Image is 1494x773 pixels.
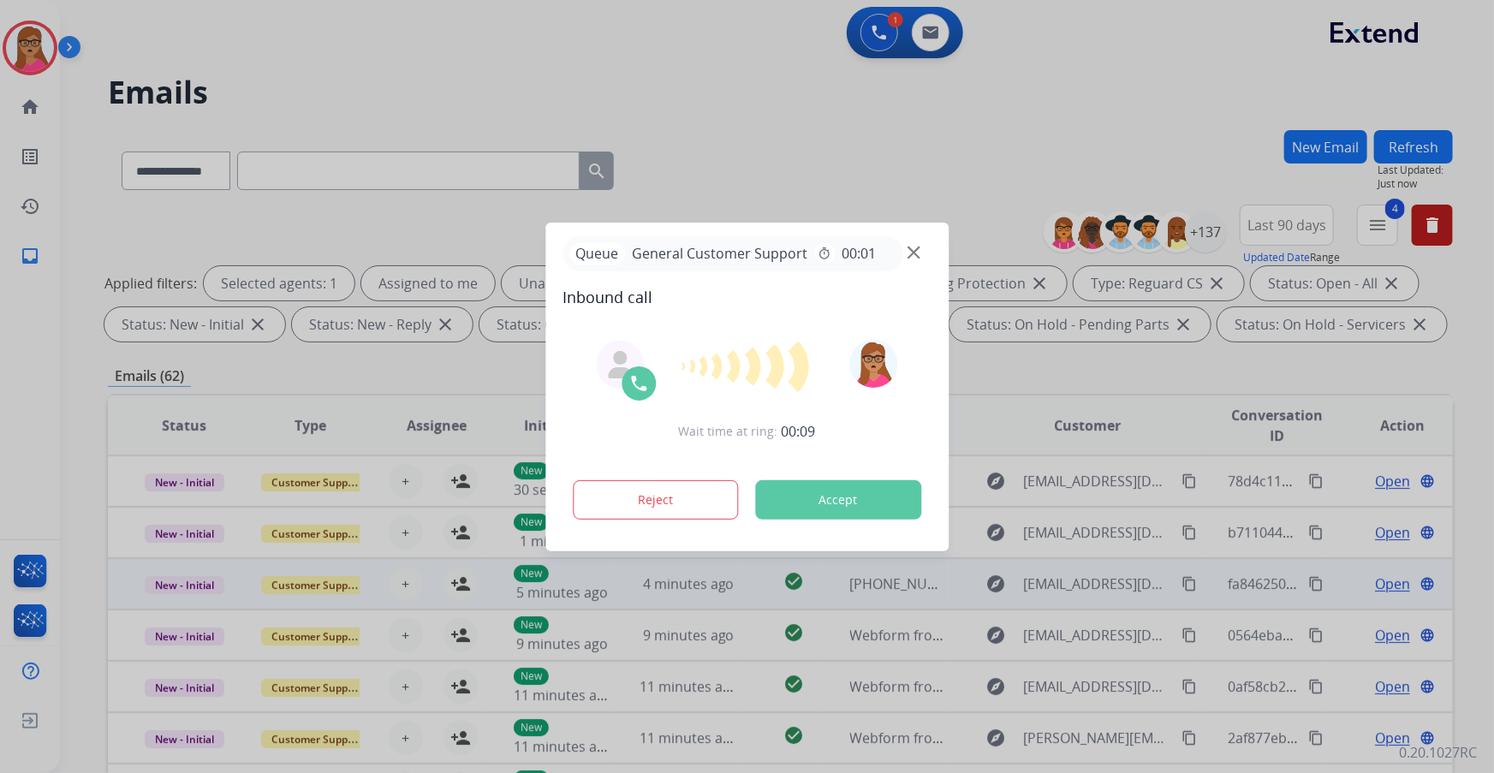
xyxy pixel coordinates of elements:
[755,480,921,520] button: Accept
[842,243,876,264] span: 00:01
[573,480,739,520] button: Reject
[818,247,831,260] mat-icon: timer
[908,246,920,259] img: close-button
[606,351,634,378] img: agent-avatar
[628,373,649,394] img: call-icon
[625,243,814,264] span: General Customer Support
[562,285,932,309] span: Inbound call
[1399,742,1477,763] p: 0.20.1027RC
[782,421,816,442] span: 00:09
[569,243,625,265] p: Queue
[679,423,778,440] span: Wait time at ring:
[850,340,898,388] img: avatar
